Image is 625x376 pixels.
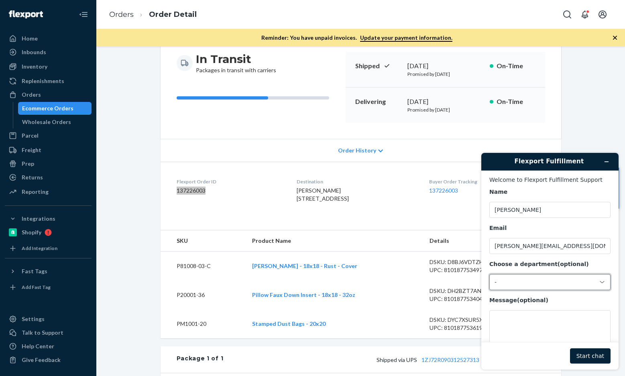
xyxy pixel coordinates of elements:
a: [PERSON_NAME] - 18x18 - Rust - Cover [252,262,357,269]
button: Close Navigation [75,6,92,22]
div: 3 SKUs 12 Units [223,354,545,365]
a: Update your payment information. [360,34,452,42]
dt: Buyer Order Tracking [429,178,545,185]
h3: In Transit [196,52,276,66]
a: Order Detail [149,10,197,19]
p: Promised by [DATE] [407,106,483,113]
img: Flexport logo [9,10,43,18]
div: Prep [22,160,34,168]
a: Stamped Dust Bags - 20x20 [252,320,326,327]
p: Promised by [DATE] [407,71,483,77]
div: Packages in transit with carriers [196,52,276,74]
div: DSKU: D8BJ6VDTZHD [430,258,505,266]
div: Wholesale Orders [22,118,71,126]
div: Parcel [22,132,39,140]
a: Reporting [5,185,92,198]
td: P20001-36 [161,280,246,309]
div: Talk to Support [22,329,63,337]
div: Package 1 of 1 [177,354,224,365]
td: PM1001-20 [161,309,246,338]
a: Prep [5,157,92,170]
a: Home [5,32,92,45]
span: [PERSON_NAME] [STREET_ADDRESS] [297,187,349,202]
div: Help Center [22,342,54,350]
div: Inventory [22,63,47,71]
a: Shopify [5,226,92,239]
a: 137226003 [429,187,458,194]
div: DSKU: DYC7XSUR5XN [430,316,505,324]
div: Fast Tags [22,267,47,275]
p: Reminder: You have unpaid invoices. [261,34,452,42]
th: Product Name [246,230,423,252]
button: Talk to Support [5,326,92,339]
div: Orders [22,91,41,99]
a: 1ZJ72R090312527313 [421,356,479,363]
div: Freight [22,146,41,154]
iframe: Find more information here [475,146,625,376]
div: [DATE] [407,97,483,106]
div: Ecommerce Orders [22,104,73,112]
a: Replenishments [5,75,92,87]
a: Add Integration [5,242,92,255]
div: Integrations [22,215,55,223]
div: Returns [22,173,43,181]
div: Add Integration [22,245,57,252]
span: Chat [18,6,34,13]
p: On-Time [497,97,535,106]
div: Add Fast Tag [22,284,51,291]
a: Settings [5,313,92,325]
button: Open Search Box [559,6,575,22]
a: Wholesale Orders [18,116,92,128]
button: Open account menu [594,6,611,22]
a: Add Fast Tag [5,281,92,294]
div: Give Feedback [22,356,61,364]
a: Orders [109,10,134,19]
div: Settings [22,315,45,323]
div: Replenishments [22,77,64,85]
p: Delivering [355,97,401,106]
a: Inventory [5,60,92,73]
a: Inbounds [5,46,92,59]
div: Reporting [22,188,49,196]
dt: Flexport Order ID [177,178,284,185]
button: Fast Tags [5,265,92,278]
div: Home [22,35,38,43]
a: Pillow Faux Down Insert - 18x18 - 32oz [252,291,355,298]
div: UPC: 810187753404 [430,295,505,303]
div: Shopify [22,228,41,236]
div: DSKU: DH2BZT7ANSV [430,287,505,295]
div: Inbounds [22,48,46,56]
button: Integrations [5,212,92,225]
dd: 137226003 [177,187,284,195]
p: Shipped [355,61,401,71]
span: Order History [338,146,376,154]
a: Parcel [5,129,92,142]
a: Help Center [5,340,92,353]
button: Give Feedback [5,354,92,366]
div: UPC: 810187753619 [430,324,505,332]
p: On-Time [497,61,535,71]
th: SKU [161,230,246,252]
ol: breadcrumbs [103,3,203,26]
button: Open notifications [577,6,593,22]
a: Orders [5,88,92,101]
div: [DATE] [407,61,483,71]
span: Shipped via UPS [377,356,493,363]
div: UPC: 810187753497 [430,266,505,274]
th: Details [423,230,511,252]
a: Ecommerce Orders [18,102,92,115]
dt: Destination [297,178,416,185]
a: Returns [5,171,92,184]
a: Freight [5,144,92,156]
